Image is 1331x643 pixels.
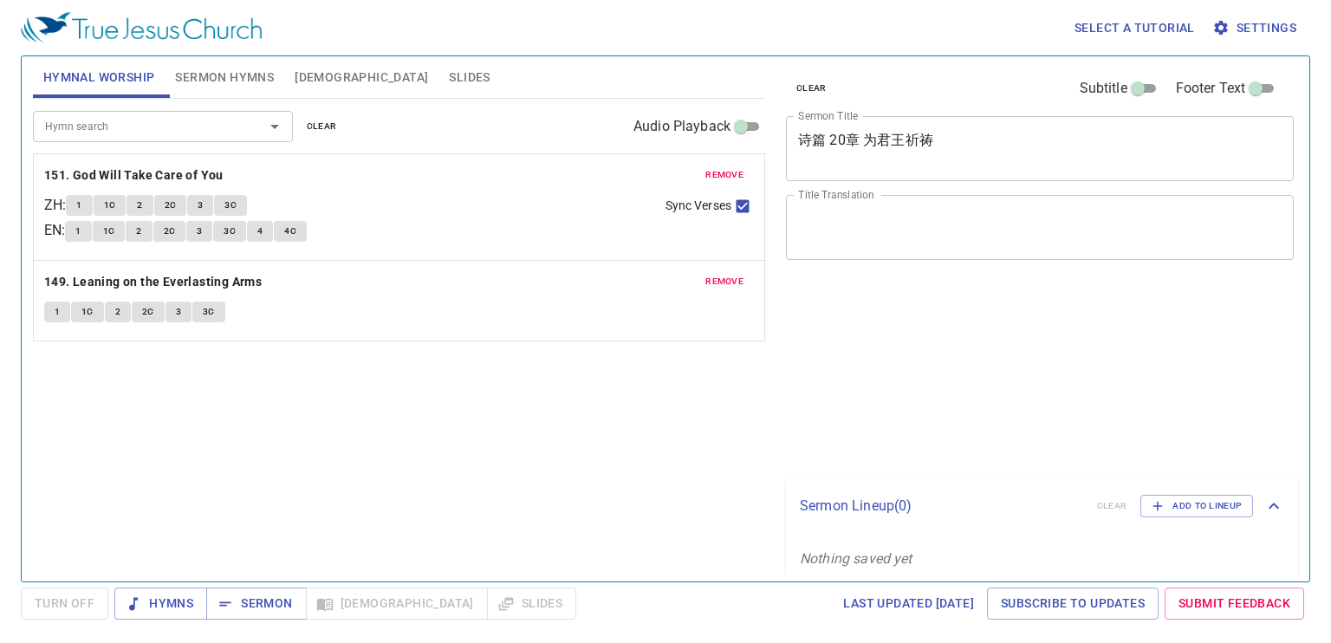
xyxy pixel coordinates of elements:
[1209,12,1303,44] button: Settings
[44,195,66,216] p: ZH :
[449,67,490,88] span: Slides
[44,271,265,293] button: 149. Leaning on the Everlasting Arms
[836,588,981,620] a: Last updated [DATE]
[186,221,212,242] button: 3
[247,221,273,242] button: 4
[198,198,203,213] span: 3
[798,132,1282,165] textarea: 诗篇 20章 为君王祈祷
[66,195,92,216] button: 1
[115,304,120,320] span: 2
[165,198,177,213] span: 2C
[166,302,192,322] button: 3
[633,116,730,137] span: Audio Playback
[176,304,181,320] span: 3
[257,224,263,239] span: 4
[197,224,202,239] span: 3
[114,588,207,620] button: Hymns
[296,116,347,137] button: clear
[220,593,292,614] span: Sermon
[1152,498,1242,514] span: Add to Lineup
[154,195,187,216] button: 2C
[142,304,154,320] span: 2C
[214,195,247,216] button: 3C
[796,81,827,96] span: clear
[295,67,428,88] span: [DEMOGRAPHIC_DATA]
[81,304,94,320] span: 1C
[705,274,743,289] span: remove
[1080,78,1127,99] span: Subtitle
[800,550,912,567] i: Nothing saved yet
[705,167,743,183] span: remove
[136,224,141,239] span: 2
[203,304,215,320] span: 3C
[93,221,126,242] button: 1C
[1140,495,1253,517] button: Add to Lineup
[137,198,142,213] span: 2
[192,302,225,322] button: 3C
[307,119,337,134] span: clear
[76,198,81,213] span: 1
[94,195,127,216] button: 1C
[1216,17,1296,39] span: Settings
[695,271,754,292] button: remove
[65,221,91,242] button: 1
[987,588,1159,620] a: Subscribe to Updates
[224,224,236,239] span: 3C
[213,221,246,242] button: 3C
[104,198,116,213] span: 1C
[695,165,754,185] button: remove
[187,195,213,216] button: 3
[786,477,1298,535] div: Sermon Lineup(0)clearAdd to Lineup
[1165,588,1304,620] a: Submit Feedback
[843,593,974,614] span: Last updated [DATE]
[71,302,104,322] button: 1C
[44,302,70,322] button: 1
[153,221,186,242] button: 2C
[284,224,296,239] span: 4C
[224,198,237,213] span: 3C
[44,165,226,186] button: 151. God Will Take Care of You
[263,114,287,139] button: Open
[1176,78,1246,99] span: Footer Text
[800,496,1083,516] p: Sermon Lineup ( 0 )
[128,593,193,614] span: Hymns
[1068,12,1202,44] button: Select a tutorial
[206,588,306,620] button: Sermon
[105,302,131,322] button: 2
[164,224,176,239] span: 2C
[1075,17,1195,39] span: Select a tutorial
[103,224,115,239] span: 1C
[132,302,165,322] button: 2C
[786,78,837,99] button: clear
[44,165,224,186] b: 151. God Will Take Care of You
[665,197,731,215] span: Sync Verses
[1178,593,1290,614] span: Submit Feedback
[274,221,307,242] button: 4C
[44,220,65,241] p: EN :
[75,224,81,239] span: 1
[126,221,152,242] button: 2
[1001,593,1145,614] span: Subscribe to Updates
[175,67,274,88] span: Sermon Hymns
[43,67,155,88] span: Hymnal Worship
[55,304,60,320] span: 1
[127,195,153,216] button: 2
[779,278,1194,471] iframe: from-child
[21,12,262,43] img: True Jesus Church
[44,271,262,293] b: 149. Leaning on the Everlasting Arms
